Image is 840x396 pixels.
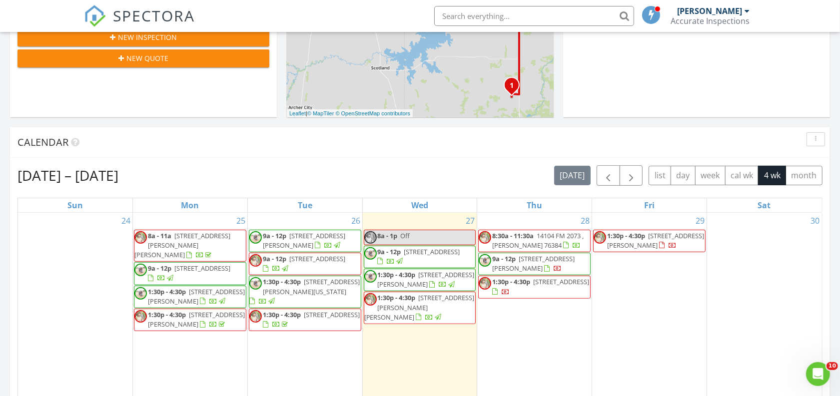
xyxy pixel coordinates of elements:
[492,254,575,273] span: [STREET_ADDRESS][PERSON_NAME]
[492,254,516,263] span: 9a - 12p
[148,310,186,319] span: 1:30p - 4:30p
[677,6,742,16] div: [PERSON_NAME]
[289,110,306,116] a: Leaflet
[827,362,838,370] span: 10
[263,310,360,329] a: 1:30p - 4:30p [STREET_ADDRESS]
[649,166,671,185] button: list
[364,270,377,283] img: pounds2.jpg
[148,287,245,306] span: [STREET_ADDRESS][PERSON_NAME]
[17,135,68,149] span: Calendar
[249,230,361,252] a: 9a - 12p [STREET_ADDRESS][PERSON_NAME]
[492,231,584,250] a: 8:30a - 11:30a 14104 FM 2073 , [PERSON_NAME] 76384
[304,310,360,319] span: [STREET_ADDRESS]
[84,5,106,27] img: The Best Home Inspection Software - Spectora
[148,287,245,306] a: 1:30p - 4:30p [STREET_ADDRESS][PERSON_NAME]
[756,198,773,212] a: Saturday
[492,277,589,296] a: 1:30p - 4:30p [STREET_ADDRESS]
[234,213,247,229] a: Go to August 25, 2025
[533,277,589,286] span: [STREET_ADDRESS]
[594,231,606,244] img: jess_and_andre.jpg
[512,85,518,91] div: 6151 Old Joy Shannon Rd, Henrietta, TX 76365
[378,247,460,266] a: 9a - 12p [STREET_ADDRESS]
[148,264,171,273] span: 9a - 12p
[464,213,477,229] a: Go to August 27, 2025
[134,231,230,259] a: 8a - 11a [STREET_ADDRESS][PERSON_NAME][PERSON_NAME]
[134,231,230,259] span: [STREET_ADDRESS][PERSON_NAME][PERSON_NAME]
[806,362,830,386] iframe: Intercom live chat
[134,230,246,262] a: 8a - 11a [STREET_ADDRESS][PERSON_NAME][PERSON_NAME]
[593,230,706,252] a: 1:30p - 4:30p [STREET_ADDRESS][PERSON_NAME]
[336,110,410,116] a: © OpenStreetMap contributors
[479,231,491,244] img: jess_and_andre.jpg
[364,293,377,306] img: jess_and_andre.jpg
[287,109,413,118] div: |
[758,166,786,185] button: 4 wk
[249,309,361,331] a: 1:30p - 4:30p [STREET_ADDRESS]
[364,247,377,260] img: pounds2.jpg
[725,166,759,185] button: cal wk
[134,262,246,285] a: 9a - 12p [STREET_ADDRESS]
[249,253,361,275] a: 9a - 12p [STREET_ADDRESS]
[607,231,704,250] span: [STREET_ADDRESS][PERSON_NAME]
[263,310,301,319] span: 1:30p - 4:30p
[478,230,591,252] a: 8:30a - 11:30a 14104 FM 2073 , [PERSON_NAME] 76384
[17,165,118,185] h2: [DATE] – [DATE]
[113,5,195,26] span: SPECTORA
[492,254,575,273] a: 9a - 12p [STREET_ADDRESS][PERSON_NAME]
[263,254,345,273] a: 9a - 12p [STREET_ADDRESS]
[263,231,345,250] a: 9a - 12p [STREET_ADDRESS][PERSON_NAME]
[378,247,401,256] span: 9a - 12p
[249,277,262,290] img: pounds2.jpg
[364,269,476,291] a: 1:30p - 4:30p [STREET_ADDRESS][PERSON_NAME]
[179,198,201,212] a: Monday
[134,287,147,300] img: pounds2.jpg
[620,165,643,186] button: Next
[492,231,534,240] span: 8:30a - 11:30a
[478,276,591,298] a: 1:30p - 4:30p [STREET_ADDRESS]
[148,310,245,329] span: [STREET_ADDRESS][PERSON_NAME]
[249,231,262,244] img: pounds2.jpg
[296,198,314,212] a: Tuesday
[249,277,360,305] a: 1:30p - 4:30p [STREET_ADDRESS][PERSON_NAME][US_STATE]
[378,293,416,302] span: 1:30p - 4:30p
[148,264,230,282] a: 9a - 12p [STREET_ADDRESS]
[249,254,262,267] img: jess_and_andre.jpg
[263,231,286,240] span: 9a - 12p
[409,198,430,212] a: Wednesday
[364,231,377,244] img: jess_and_andre.jpg
[597,165,620,186] button: Previous
[671,166,696,185] button: day
[492,277,530,286] span: 1:30p - 4:30p
[148,310,245,329] a: 1:30p - 4:30p [STREET_ADDRESS][PERSON_NAME]
[263,277,301,286] span: 1:30p - 4:30p
[478,253,591,275] a: 9a - 12p [STREET_ADDRESS][PERSON_NAME]
[695,166,726,185] button: week
[118,32,177,42] span: New Inspection
[349,213,362,229] a: Go to August 26, 2025
[642,198,657,212] a: Friday
[607,231,704,250] a: 1:30p - 4:30p [STREET_ADDRESS][PERSON_NAME]
[263,254,286,263] span: 9a - 12p
[249,276,361,308] a: 1:30p - 4:30p [STREET_ADDRESS][PERSON_NAME][US_STATE]
[607,231,645,240] span: 1:30p - 4:30p
[671,16,750,26] div: Accurate Inspections
[134,309,246,331] a: 1:30p - 4:30p [STREET_ADDRESS][PERSON_NAME]
[378,270,475,289] a: 1:30p - 4:30p [STREET_ADDRESS][PERSON_NAME]
[378,270,475,289] span: [STREET_ADDRESS][PERSON_NAME]
[378,231,398,240] span: 8a - 1p
[364,293,475,321] span: [STREET_ADDRESS][PERSON_NAME][PERSON_NAME]
[434,6,634,26] input: Search everything...
[134,231,147,244] img: jess_and_andre.jpg
[579,213,592,229] a: Go to August 28, 2025
[249,310,262,323] img: jess_and_andre.jpg
[479,277,491,290] img: jess_and_andre.jpg
[263,231,345,250] span: [STREET_ADDRESS][PERSON_NAME]
[404,247,460,256] span: [STREET_ADDRESS]
[174,264,230,273] span: [STREET_ADDRESS]
[148,287,186,296] span: 1:30p - 4:30p
[694,213,707,229] a: Go to August 29, 2025
[364,246,476,268] a: 9a - 12p [STREET_ADDRESS]
[364,293,475,321] a: 1:30p - 4:30p [STREET_ADDRESS][PERSON_NAME][PERSON_NAME]
[134,286,246,308] a: 1:30p - 4:30p [STREET_ADDRESS][PERSON_NAME]
[17,28,269,46] button: New Inspection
